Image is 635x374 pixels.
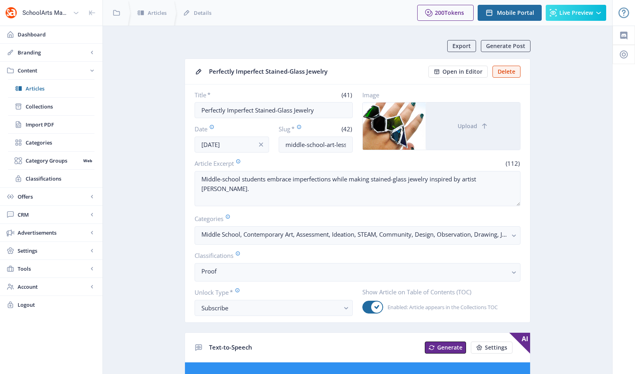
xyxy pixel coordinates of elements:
a: Import PDF [8,116,94,133]
label: Classifications [195,251,514,260]
div: SchoolArts Magazine [22,4,70,22]
label: Show Article on Table of Contents (TOC) [362,288,514,296]
span: Content [18,66,88,74]
nb-icon: info [257,141,265,149]
span: Upload [458,123,477,129]
a: Collections [8,98,94,115]
span: Account [18,283,88,291]
span: Offers [18,193,88,201]
div: Perfectly Imperfect Stained-Glass Jewelry [209,65,424,78]
span: (42) [340,125,353,133]
span: Tools [18,265,88,273]
label: Article Excerpt [195,159,354,168]
span: Import PDF [26,121,94,129]
span: Enabled: Article appears in the Collections TOC [383,302,498,312]
a: Categories [8,134,94,151]
button: Mobile Portal [478,5,542,21]
button: Settings [471,342,512,354]
span: Logout [18,301,96,309]
span: Live Preview [559,10,593,16]
span: (112) [504,159,520,167]
button: Subscribe [195,300,353,316]
label: Date [195,125,263,133]
span: Generate [437,344,462,351]
button: info [253,137,269,153]
span: Articles [148,9,167,17]
span: (41) [340,91,353,99]
button: Upload [426,103,520,150]
a: New page [466,342,512,354]
a: New page [420,342,466,354]
span: Category Groups [26,157,80,165]
span: Tokens [444,9,464,16]
a: Classifications [8,170,94,187]
button: Delete [492,66,520,78]
button: Open in Editor [428,66,488,78]
span: Mobile Portal [497,10,534,16]
label: Unlock Type [195,288,346,297]
span: Settings [485,344,507,351]
div: Subscribe [201,303,340,313]
button: Generate Post [481,40,531,52]
span: Settings [18,247,88,255]
img: properties.app_icon.png [5,6,18,19]
nb-select-label: Proof [201,266,507,276]
button: Middle School, Contemporary Art, Assessment, Ideation, STEAM, Community, Design, Observation, Dra... [195,226,520,245]
button: Generate [425,342,466,354]
nb-badge: Web [80,157,94,165]
label: Categories [195,214,514,223]
span: Text-to-Speech [209,343,252,351]
span: Classifications [26,175,94,183]
a: Articles [8,80,94,97]
span: Articles [26,84,94,92]
span: Collections [26,103,94,111]
label: Title [195,91,271,99]
label: Slug [279,125,313,133]
button: 200Tokens [417,5,474,21]
nb-select-label: Middle School, Contemporary Art, Assessment, Ideation, STEAM, Community, Design, Observation, Dra... [201,229,507,239]
button: Proof [195,263,520,282]
input: Type Article Title ... [195,102,353,118]
span: Dashboard [18,30,96,38]
button: Export [447,40,476,52]
span: Generate Post [486,43,525,49]
button: Live Preview [546,5,606,21]
span: Details [194,9,211,17]
label: Image [362,91,514,99]
span: Branding [18,48,88,56]
span: Advertisements [18,229,88,237]
span: Categories [26,139,94,147]
span: Open in Editor [442,68,482,75]
a: Category GroupsWeb [8,152,94,169]
input: Publishing Date [195,137,269,153]
input: this-is-how-a-slug-looks-like [279,137,353,153]
span: Export [452,43,471,49]
span: CRM [18,211,88,219]
span: AI [509,333,530,354]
